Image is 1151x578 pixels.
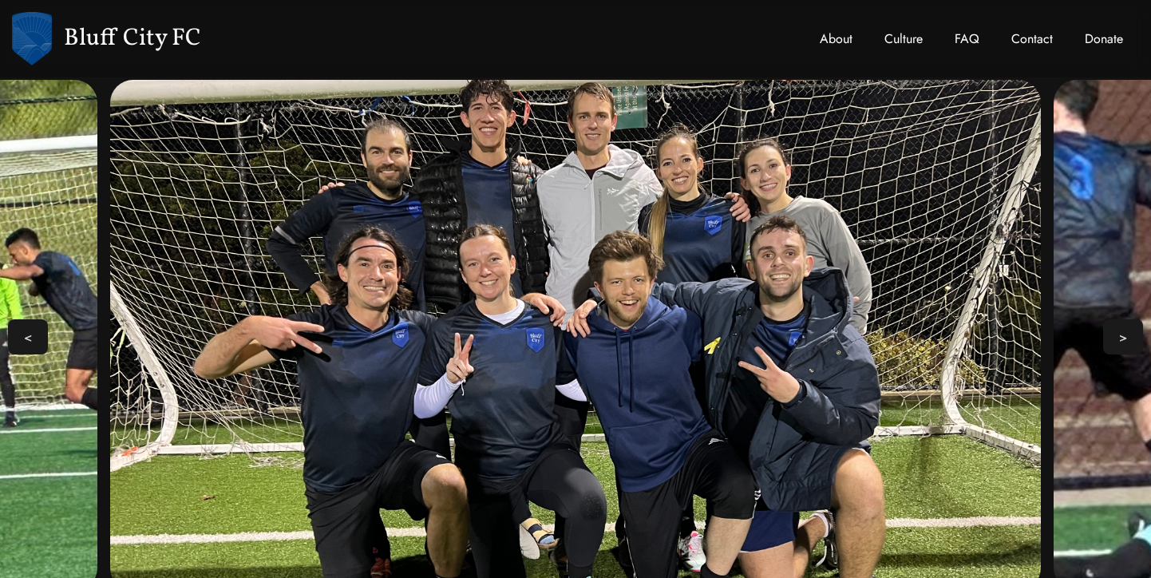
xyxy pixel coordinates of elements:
[804,14,868,65] a: About
[12,12,52,65] img: logo.d492faac.svg
[8,319,48,354] button: <
[939,14,995,65] a: FAQ
[995,14,1069,65] a: Contact
[12,12,201,65] a: Bluff City FC
[1069,14,1139,65] a: Donate
[64,21,201,57] span: Bluff City FC
[1103,319,1143,354] button: >
[868,14,939,65] a: Culture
